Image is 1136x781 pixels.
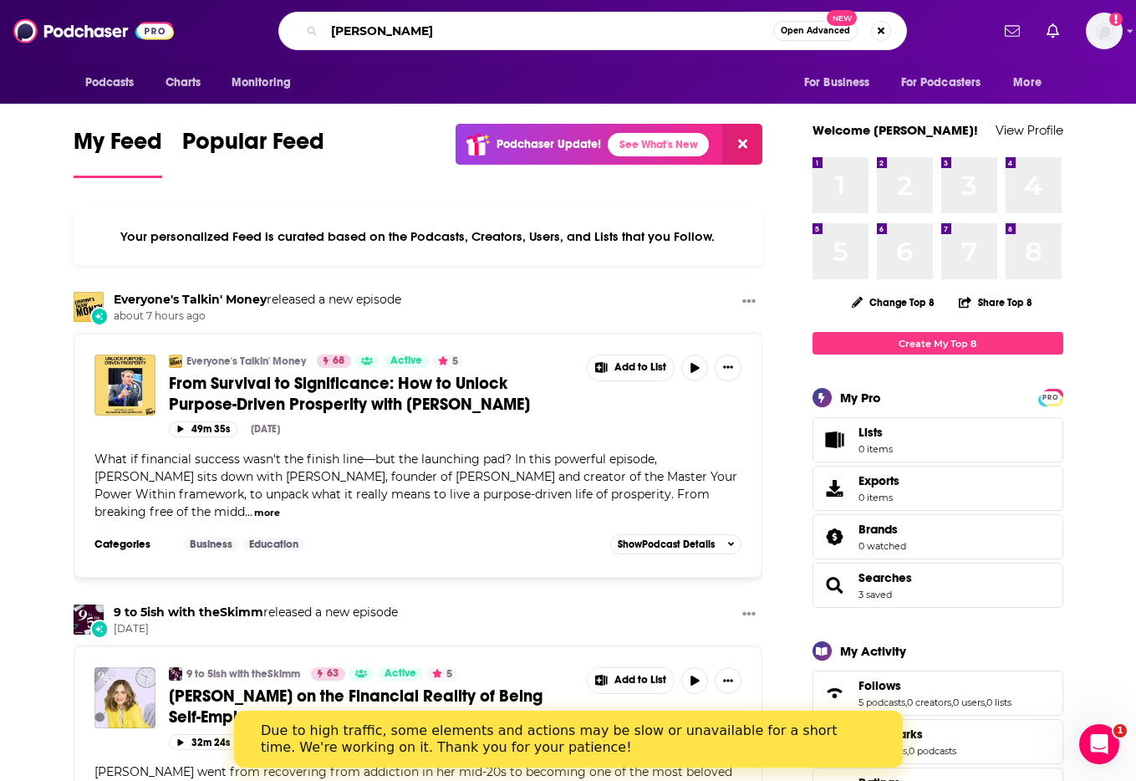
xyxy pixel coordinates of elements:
[166,71,201,94] span: Charts
[813,563,1063,608] span: Searches
[74,127,162,178] a: My Feed
[890,67,1006,99] button: open menu
[996,122,1063,138] a: View Profile
[813,719,1063,764] span: Bookmarks
[1109,13,1123,26] svg: Add a profile image
[715,667,741,694] button: Show More Button
[74,605,104,635] a: 9 to 5ish with theSkimm
[813,122,978,138] a: Welcome [PERSON_NAME]!
[1040,17,1066,45] a: Show notifications dropdown
[1086,13,1123,49] img: User Profile
[715,355,741,381] button: Show More Button
[74,208,763,265] div: Your personalized Feed is curated based on the Podcasts, Creators, Users, and Lists that you Follow.
[1041,390,1061,403] a: PRO
[385,666,416,682] span: Active
[94,538,170,551] h3: Categories
[234,711,903,768] iframe: Intercom live chat banner
[169,355,182,368] img: Everyone's Talkin' Money
[998,17,1026,45] a: Show notifications dropdown
[74,292,104,322] img: Everyone's Talkin' Money
[905,697,907,708] span: ,
[1013,71,1042,94] span: More
[951,697,953,708] span: ,
[114,622,398,636] span: [DATE]
[242,538,305,551] a: Education
[186,667,300,681] a: 9 to 5ish with theSkimm
[384,355,429,368] a: Active
[169,421,237,437] button: 49m 35s
[183,538,239,551] a: Business
[85,71,135,94] span: Podcasts
[333,353,344,370] span: 68
[169,373,530,415] span: From Survival to Significance: How to Unlock Purpose-Driven Prosperity with [PERSON_NAME]
[907,745,909,757] span: ,
[327,666,339,682] span: 63
[1001,67,1062,99] button: open menu
[818,525,852,549] a: Brands
[94,667,155,728] img: Trinny Woodall on the Financial Reality of Being Self-Employed
[1086,13,1123,49] span: Logged in as rpearson
[614,674,666,687] span: Add to List
[278,12,907,50] div: Search podcasts, credits, & more...
[90,620,109,638] div: New Episode
[311,667,345,681] a: 63
[858,678,1011,693] a: Follows
[114,605,398,620] h3: released a new episode
[804,71,870,94] span: For Business
[858,473,899,488] span: Exports
[1079,724,1119,764] iframe: Intercom live chat
[114,292,401,308] h3: released a new episode
[378,667,423,681] a: Active
[169,734,237,750] button: 32m 24s
[985,697,986,708] span: ,
[497,137,601,151] p: Podchaser Update!
[94,355,155,416] img: From Survival to Significance: How to Unlock Purpose-Driven Prosperity with Brandon Broadwater
[986,697,1011,708] a: 0 lists
[773,21,858,41] button: Open AdvancedNew
[169,686,543,727] span: [PERSON_NAME] on the Financial Reality of Being Self-Employed
[13,15,174,47] a: Podchaser - Follow, Share and Rate Podcasts
[813,466,1063,511] a: Exports
[907,697,951,708] a: 0 creators
[588,668,675,693] button: Show More Button
[813,514,1063,559] span: Brands
[909,745,956,757] a: 0 podcasts
[74,127,162,166] span: My Feed
[155,67,211,99] a: Charts
[317,355,351,368] a: 68
[818,477,852,500] span: Exports
[953,697,985,708] a: 0 users
[858,443,893,455] span: 0 items
[858,492,899,503] span: 0 items
[390,353,422,370] span: Active
[858,697,905,708] a: 5 podcasts
[169,667,182,681] img: 9 to 5ish with theSkimm
[433,355,463,368] button: 5
[324,18,773,44] input: Search podcasts, credits, & more...
[182,127,324,166] span: Popular Feed
[858,570,912,585] a: Searches
[90,307,109,325] div: New Episode
[245,504,252,519] span: ...
[858,589,892,600] a: 3 saved
[169,686,575,727] a: [PERSON_NAME] on the Financial Reality of Being Self-Employed
[74,67,156,99] button: open menu
[858,727,956,742] a: Bookmarks
[958,286,1033,319] button: Share Top 8
[588,355,675,380] button: Show More Button
[813,417,1063,462] a: Lists
[251,423,280,435] div: [DATE]
[858,678,901,693] span: Follows
[232,71,291,94] span: Monitoring
[114,309,401,324] span: about 7 hours ago
[858,522,898,537] span: Brands
[618,539,715,550] span: Show Podcast Details
[858,425,893,440] span: Lists
[858,522,906,537] a: Brands
[220,67,313,99] button: open menu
